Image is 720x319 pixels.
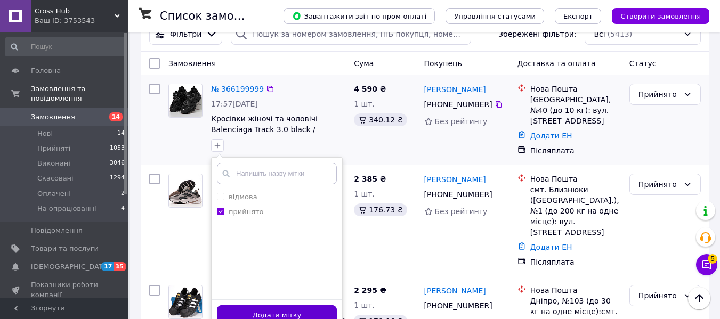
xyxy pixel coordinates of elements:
span: Товари та послуги [31,244,99,253]
a: [PERSON_NAME] [424,285,486,296]
label: прийнято [229,208,264,216]
button: Чат з покупцем5 [696,254,717,275]
div: Нова Пошта [530,174,621,184]
button: Наверх [688,287,710,309]
a: Кросівки жіночі та чоловічі Balenciaga Track 3.0 black / [PERSON_NAME] Трек чорні 37 [211,114,329,144]
span: (5413) [608,30,633,38]
span: Управління статусами [454,12,536,20]
span: Показники роботи компанії [31,280,99,299]
span: Статус [629,59,657,68]
div: [PHONE_NUMBER] [422,97,495,112]
span: Експорт [563,12,593,20]
a: [PERSON_NAME] [424,174,486,185]
span: 1294 [110,174,125,183]
span: 4 590 ₴ [354,85,386,93]
a: Фото товару [168,174,203,208]
a: Додати ЕН [530,132,572,140]
span: Доставка та оплата [517,59,596,68]
span: Cума [354,59,374,68]
span: Замовлення [31,112,75,122]
span: 35 [114,262,126,271]
span: Створити замовлення [620,12,701,20]
a: Створити замовлення [601,11,709,20]
span: Покупець [424,59,462,68]
span: Без рейтингу [435,117,488,126]
button: Завантажити звіт по пром-оплаті [284,8,435,24]
div: 340.12 ₴ [354,113,407,126]
span: Повідомлення [31,226,83,235]
button: Управління статусами [446,8,544,24]
a: Фото товару [168,285,203,319]
span: Виконані [37,159,70,168]
a: [PERSON_NAME] [424,84,486,95]
span: 2 295 ₴ [354,286,386,295]
h1: Список замовлень [160,10,268,22]
span: 2 385 ₴ [354,175,386,183]
span: Замовлення та повідомлення [31,84,128,103]
div: [PHONE_NUMBER] [422,298,495,313]
div: Нова Пошта [530,285,621,296]
label: відмова [229,193,257,201]
input: Напишіть назву мітки [217,163,337,184]
span: Прийняті [37,144,70,153]
span: 2 [121,189,125,199]
span: 14 [117,129,125,138]
div: смт. Близнюки ([GEOGRAPHIC_DATA].), №1 (до 200 кг на одне місце): вул. [STREET_ADDRESS] [530,184,621,238]
span: 4 [121,204,125,214]
div: Ваш ID: 3753543 [35,16,128,26]
span: Cross Hub [35,6,115,16]
div: 176.73 ₴ [354,203,407,216]
input: Пошук [5,37,126,56]
span: Скасовані [37,174,74,183]
input: Пошук за номером замовлення, ПІБ покупця, номером телефону, Email, номером накладної [231,23,471,45]
span: Збережені фільтри: [498,29,576,39]
div: Прийнято [638,88,679,100]
button: Створити замовлення [612,8,709,24]
span: 14 [109,112,123,121]
span: На опрацюванні [37,204,96,214]
span: 5 [708,254,717,264]
img: Фото товару [169,174,202,207]
div: Післяплата [530,257,621,267]
a: Фото товару [168,84,203,118]
span: Без рейтингу [435,207,488,216]
div: Нова Пошта [530,84,621,94]
button: Експорт [555,8,602,24]
span: Всі [594,29,605,39]
div: [GEOGRAPHIC_DATA], №40 (до 10 кг): вул. [STREET_ADDRESS] [530,94,621,126]
img: Фото товару [169,285,202,318]
span: 1 шт. [354,100,375,108]
div: Прийнято [638,178,679,190]
span: 17 [101,262,114,271]
span: Завантажити звіт по пром-оплаті [292,11,426,21]
a: № 366199999 [211,85,264,93]
div: Прийнято [638,290,679,301]
span: Головна [31,66,61,76]
span: Замовлення [168,59,216,68]
span: Оплачені [37,189,71,199]
span: 17:57[DATE] [211,100,258,108]
div: Післяплата [530,145,621,156]
div: [PHONE_NUMBER] [422,187,495,202]
span: [DEMOGRAPHIC_DATA] [31,262,110,272]
span: Нові [37,129,53,138]
img: Фото товару [169,84,202,117]
a: Додати ЕН [530,243,572,251]
span: Фільтри [170,29,201,39]
span: 1 шт. [354,190,375,198]
span: 3046 [110,159,125,168]
span: 1 шт. [354,301,375,309]
span: 1053 [110,144,125,153]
